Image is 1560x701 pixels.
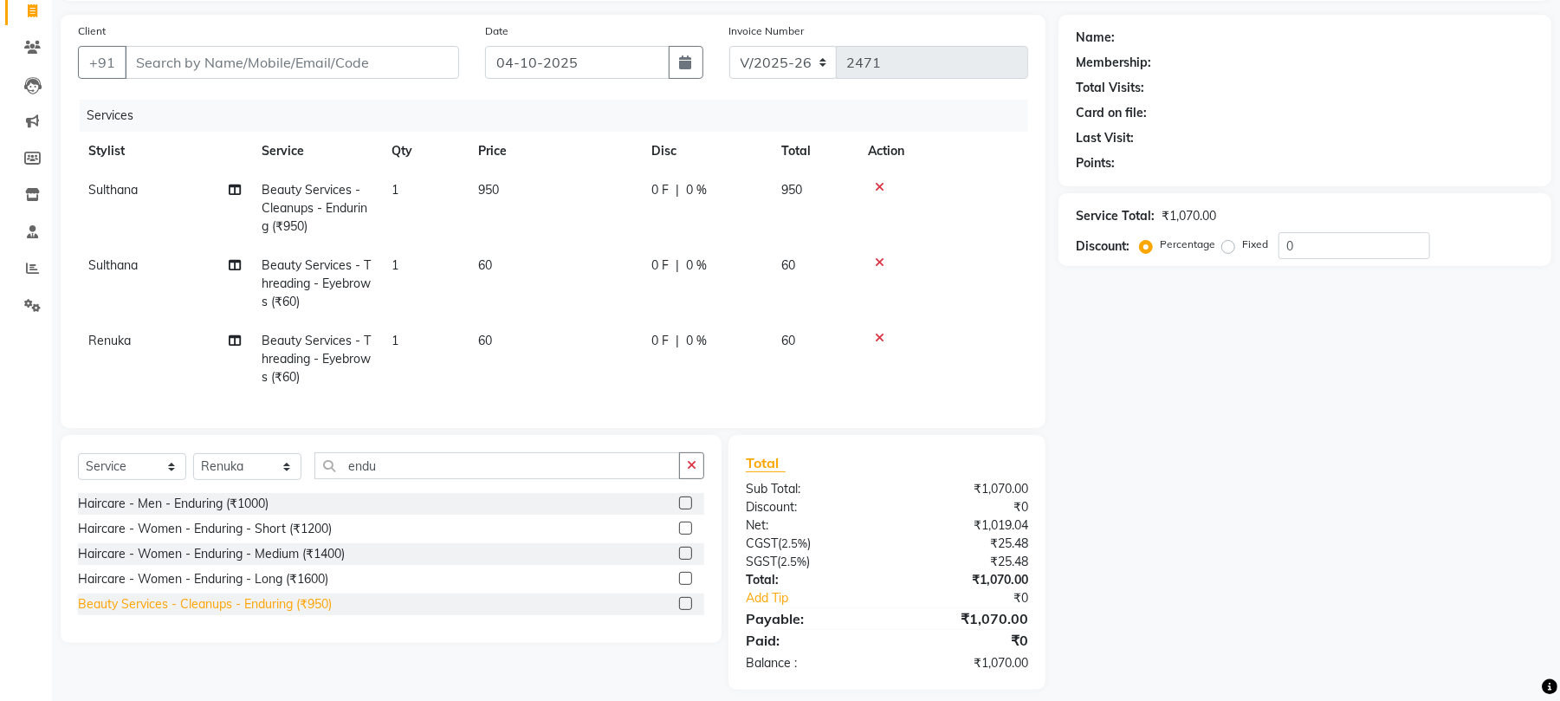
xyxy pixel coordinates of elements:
div: Total Visits: [1076,79,1144,97]
span: 1 [392,257,398,273]
label: Fixed [1242,237,1268,252]
span: Sulthana [88,182,138,198]
span: Sulthana [88,257,138,273]
span: 0 % [686,256,707,275]
div: ( ) [733,553,887,571]
span: 0 F [651,332,669,350]
div: ₹0 [887,630,1041,651]
span: | [676,181,679,199]
span: 0 % [686,332,707,350]
span: Total [746,454,786,472]
div: ₹1,070.00 [887,654,1041,672]
span: 1 [392,333,398,348]
div: Sub Total: [733,480,887,498]
span: 0 % [686,181,707,199]
label: Date [485,23,508,39]
th: Stylist [78,132,251,171]
div: ₹1,070.00 [1162,207,1216,225]
div: ₹0 [887,498,1041,516]
div: Balance : [733,654,887,672]
span: 950 [781,182,802,198]
span: Renuka [88,333,131,348]
div: Haircare - Women - Enduring - Short (₹1200) [78,520,332,538]
div: Payable: [733,608,887,629]
span: 60 [478,333,492,348]
span: 0 F [651,256,669,275]
span: SGST [746,554,777,569]
span: 950 [478,182,499,198]
span: 1 [392,182,398,198]
span: Beauty Services - Threading - Eyebrows (₹60) [262,257,371,309]
label: Percentage [1160,237,1215,252]
div: ₹25.48 [887,535,1041,553]
div: ₹1,070.00 [887,608,1041,629]
th: Disc [641,132,771,171]
a: Add Tip [733,589,913,607]
span: CGST [746,535,778,551]
span: | [676,256,679,275]
div: Name: [1076,29,1115,47]
div: ( ) [733,535,887,553]
th: Total [771,132,858,171]
th: Qty [381,132,468,171]
th: Action [858,132,1028,171]
div: ₹0 [913,589,1041,607]
span: Beauty Services - Cleanups - Enduring (₹950) [262,182,367,234]
div: Service Total: [1076,207,1155,225]
div: ₹1,070.00 [887,571,1041,589]
div: ₹1,019.04 [887,516,1041,535]
div: Paid: [733,630,887,651]
div: Haircare - Men - Enduring (₹1000) [78,495,269,513]
span: | [676,332,679,350]
div: Beauty Services - Cleanups - Enduring (₹950) [78,595,332,613]
div: Discount: [1076,237,1130,256]
div: ₹1,070.00 [887,480,1041,498]
label: Invoice Number [729,23,805,39]
div: Discount: [733,498,887,516]
span: 60 [781,333,795,348]
label: Client [78,23,106,39]
input: Search or Scan [314,452,680,479]
span: 60 [478,257,492,273]
span: 0 F [651,181,669,199]
button: +91 [78,46,126,79]
span: Beauty Services - Threading - Eyebrows (₹60) [262,333,371,385]
th: Price [468,132,641,171]
div: Points: [1076,154,1115,172]
span: 2.5% [781,536,807,550]
div: Card on file: [1076,104,1147,122]
div: ₹25.48 [887,553,1041,571]
div: Haircare - Women - Enduring - Medium (₹1400) [78,545,345,563]
div: Total: [733,571,887,589]
div: Net: [733,516,887,535]
div: Membership: [1076,54,1151,72]
th: Service [251,132,381,171]
div: Haircare - Women - Enduring - Long (₹1600) [78,570,328,588]
input: Search by Name/Mobile/Email/Code [125,46,459,79]
div: Services [80,100,1041,132]
span: 60 [781,257,795,273]
span: 2.5% [780,555,806,568]
div: Last Visit: [1076,129,1134,147]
